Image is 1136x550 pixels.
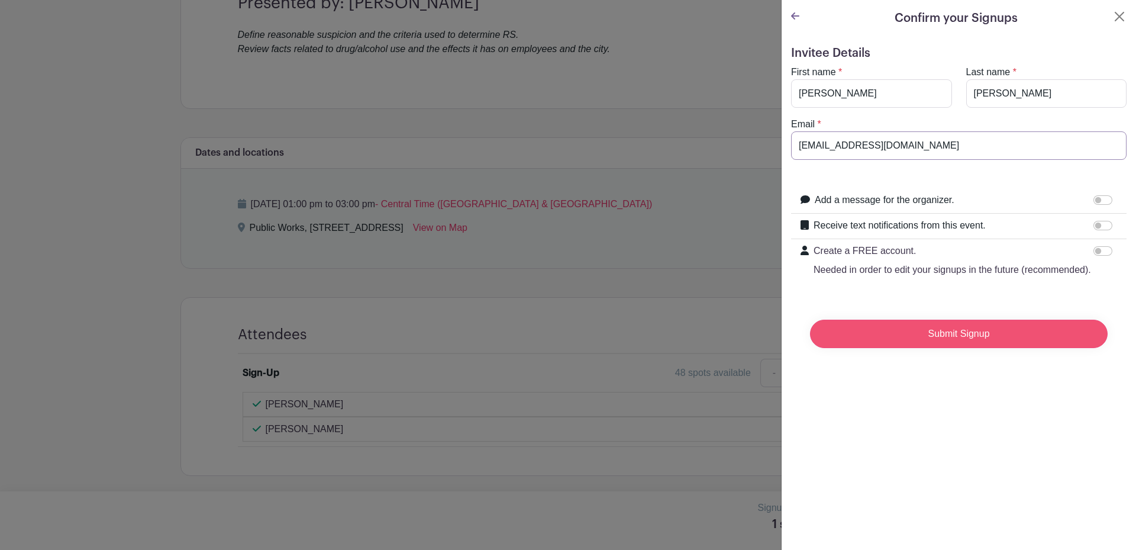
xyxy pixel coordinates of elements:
[814,263,1091,277] p: Needed in order to edit your signups in the future (recommended).
[1112,9,1127,24] button: Close
[810,320,1108,348] input: Submit Signup
[791,117,815,131] label: Email
[814,218,986,233] label: Receive text notifications from this event.
[791,65,836,79] label: First name
[814,244,1091,258] p: Create a FREE account.
[791,46,1127,60] h5: Invitee Details
[895,9,1018,27] h5: Confirm your Signups
[815,193,954,207] label: Add a message for the organizer.
[966,65,1011,79] label: Last name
